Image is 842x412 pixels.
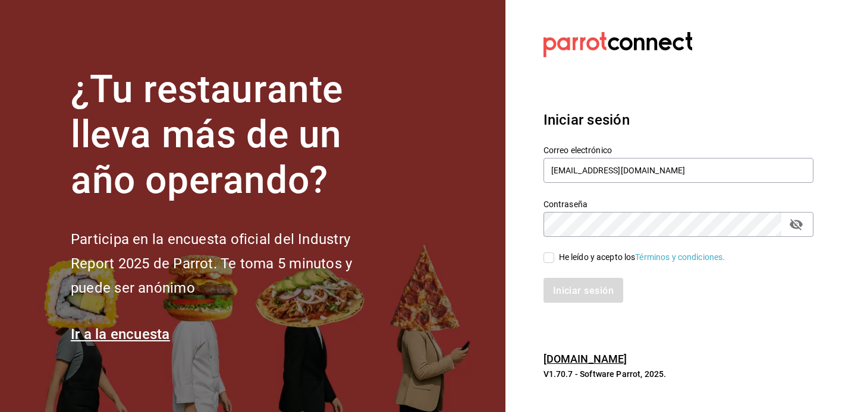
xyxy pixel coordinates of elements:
[543,369,667,379] font: V1.70.7 - Software Parrot, 2025.
[543,199,587,208] font: Contraseña
[71,67,343,203] font: ¿Tu restaurante lleva más de un año operando?
[559,252,636,262] font: He leído y acepto los
[71,326,170,343] a: Ir a la encuesta
[71,231,352,296] font: Participa en la encuesta oficial del Industry Report 2025 de Parrot. Te toma 5 minutos y puede se...
[635,252,725,262] a: Términos y condiciones.
[543,112,630,128] font: Iniciar sesión
[543,158,813,183] input: Ingresa tu correo electrónico
[543,145,612,154] font: Correo electrónico
[543,353,627,365] a: [DOMAIN_NAME]
[786,214,806,234] button: campo de contraseña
